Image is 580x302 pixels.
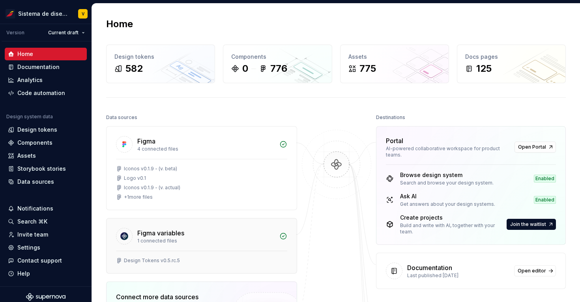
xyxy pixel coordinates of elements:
[124,175,146,181] div: Logo v0.1
[17,152,36,160] div: Assets
[17,257,62,265] div: Contact support
[17,89,65,97] div: Code automation
[5,123,87,136] a: Design tokens
[137,238,275,244] div: 1 connected files
[5,202,87,215] button: Notifications
[340,45,449,83] a: Assets775
[17,63,60,71] div: Documentation
[17,270,30,278] div: Help
[518,268,546,274] span: Open editor
[465,53,558,61] div: Docs pages
[270,62,287,75] div: 776
[348,53,441,61] div: Assets
[26,293,65,301] svg: Supernova Logo
[124,194,153,200] div: + 1 more files
[400,171,494,179] div: Browse design system
[124,166,177,172] div: Iconos v0.1.9 - (v. beta)
[5,87,87,99] a: Code automation
[457,45,566,83] a: Docs pages125
[6,30,24,36] div: Version
[400,192,495,200] div: Ask AI
[6,9,15,19] img: 55604660-494d-44a9-beb2-692398e9940a.png
[17,178,54,186] div: Data sources
[359,62,376,75] div: 775
[518,144,546,150] span: Open Portal
[223,45,332,83] a: Components0776
[5,175,87,188] a: Data sources
[17,50,33,58] div: Home
[17,165,66,173] div: Storybook stories
[17,126,57,134] div: Design tokens
[45,27,88,38] button: Current draft
[514,265,556,276] a: Open editor
[106,112,137,123] div: Data sources
[82,11,84,17] div: V
[124,257,180,264] div: Design Tokens v0.5.rc.5
[5,162,87,175] a: Storybook stories
[106,45,215,83] a: Design tokens582
[106,126,297,210] a: Figma4 connected filesIconos v0.1.9 - (v. beta)Logo v0.1Iconos v0.1.9 - (v. actual)+1more files
[515,142,556,153] a: Open Portal
[400,214,505,222] div: Create projects
[137,136,155,146] div: Figma
[5,149,87,162] a: Assets
[6,114,53,120] div: Design system data
[18,10,69,18] div: Sistema de diseño Iberia
[17,231,48,239] div: Invite team
[476,62,492,75] div: 125
[137,228,184,238] div: Figma variables
[17,139,52,147] div: Components
[400,222,505,235] div: Build and write with AI, together with your team.
[5,136,87,149] a: Components
[48,30,79,36] span: Current draft
[5,241,87,254] a: Settings
[242,62,248,75] div: 0
[17,244,40,252] div: Settings
[124,185,180,191] div: Iconos v0.1.9 - (v. actual)
[407,272,509,279] div: Last published [DATE]
[400,201,495,207] div: Get answers about your design systems.
[5,61,87,73] a: Documentation
[400,180,494,186] div: Search and browse your design system.
[386,136,403,145] div: Portal
[137,146,275,152] div: 4 connected files
[114,53,207,61] div: Design tokens
[106,18,133,30] h2: Home
[5,74,87,86] a: Analytics
[507,219,556,230] button: Join the waitlist
[231,53,324,61] div: Components
[116,292,219,302] div: Connect more data sources
[17,76,43,84] div: Analytics
[5,254,87,267] button: Contact support
[5,48,87,60] a: Home
[17,218,47,226] div: Search ⌘K
[510,221,546,227] span: Join the waitlist
[17,205,53,213] div: Notifications
[534,175,556,183] div: Enabled
[5,267,87,280] button: Help
[5,228,87,241] a: Invite team
[386,145,510,158] div: AI-powered collaborative workspace for product teams.
[106,218,297,274] a: Figma variables1 connected filesDesign Tokens v0.5.rc.5
[407,263,452,272] div: Documentation
[376,112,405,123] div: Destinations
[534,196,556,204] div: Enabled
[2,5,90,22] button: Sistema de diseño IberiaV
[125,62,143,75] div: 582
[5,215,87,228] button: Search ⌘K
